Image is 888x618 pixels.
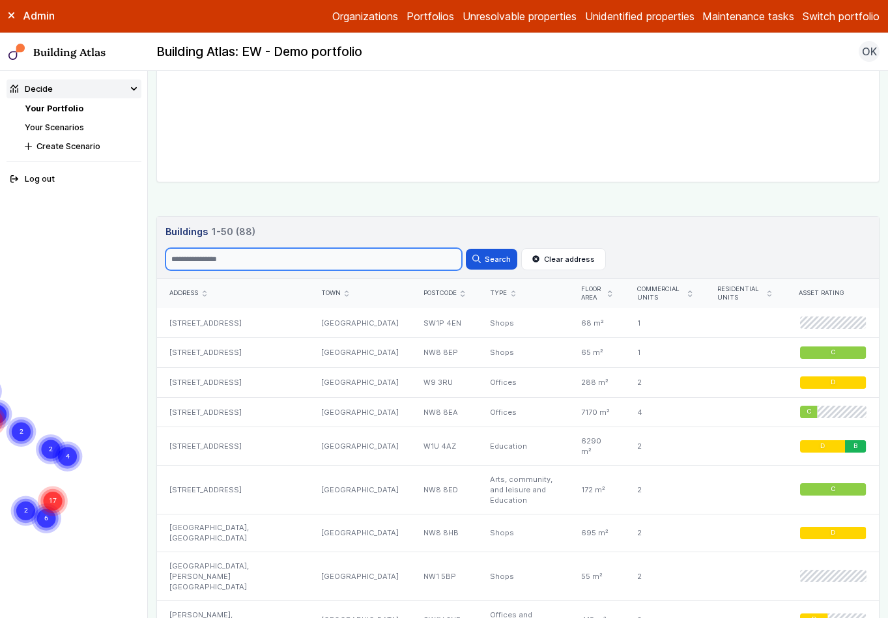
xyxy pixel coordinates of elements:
span: C [831,348,835,357]
div: W1U 4AZ [411,427,478,466]
div: Shops [478,552,569,601]
div: SW1P 4EN [411,308,478,337]
div: Floor area [581,285,612,302]
div: 2 [625,427,705,466]
div: NW1 5BP [411,552,478,601]
button: Switch portfolio [803,8,880,24]
a: Unidentified properties [585,8,695,24]
div: Asset rating [799,289,867,298]
div: [GEOGRAPHIC_DATA] [308,514,410,552]
button: Search [466,249,517,270]
h3: Buildings [165,225,871,239]
div: [GEOGRAPHIC_DATA] [308,367,410,397]
a: Portfolios [407,8,454,24]
img: main-0bbd2752.svg [8,44,25,61]
div: NW8 8ED [411,465,478,514]
a: Your Scenarios [25,122,84,132]
div: 68 m² [569,308,625,337]
div: Shops [478,338,569,368]
div: Decide [10,83,53,95]
a: Unresolvable properties [463,8,577,24]
div: Type [490,289,556,298]
div: Residential units [717,285,771,302]
a: [STREET_ADDRESS][GEOGRAPHIC_DATA]NW8 8EPShops65 m²1C [157,338,879,368]
div: 1 [625,338,705,368]
div: [GEOGRAPHIC_DATA] [308,338,410,368]
div: 288 m² [569,367,625,397]
div: 55 m² [569,552,625,601]
div: Offices [478,367,569,397]
div: [STREET_ADDRESS] [157,367,309,397]
div: 7170 m² [569,397,625,427]
a: [GEOGRAPHIC_DATA], [PERSON_NAME][GEOGRAPHIC_DATA][GEOGRAPHIC_DATA]NW1 5BPShops55 m²2 [157,552,879,601]
span: D [831,378,835,387]
span: C [831,485,835,494]
div: Commercial units [637,285,692,302]
div: [STREET_ADDRESS] [157,338,309,368]
a: [STREET_ADDRESS][GEOGRAPHIC_DATA]NW8 8EAOffices7170 m²4C [157,397,879,427]
div: 4 [625,397,705,427]
div: [GEOGRAPHIC_DATA] [308,308,410,337]
div: 65 m² [569,338,625,368]
span: D [831,529,835,537]
div: [GEOGRAPHIC_DATA] [308,397,410,427]
span: OK [862,44,877,59]
div: 2 [625,367,705,397]
a: [STREET_ADDRESS][GEOGRAPHIC_DATA]SW1P 4ENShops68 m²1 [157,308,879,337]
a: Your Portfolio [25,104,83,113]
a: [STREET_ADDRESS][GEOGRAPHIC_DATA]W1U 4AZEducation6290 m²2DB [157,427,879,466]
div: [STREET_ADDRESS] [157,427,309,466]
div: W9 3RU [411,367,478,397]
div: Offices [478,397,569,427]
a: [STREET_ADDRESS][GEOGRAPHIC_DATA]NW8 8EDArts, community, and leisure and Education172 m²2C [157,465,879,514]
button: OK [859,41,880,62]
span: 1-50 (88) [212,225,255,239]
div: 2 [625,552,705,601]
div: [GEOGRAPHIC_DATA] [308,427,410,466]
div: NW8 8EP [411,338,478,368]
a: [GEOGRAPHIC_DATA], [GEOGRAPHIC_DATA][GEOGRAPHIC_DATA]NW8 8HBShops695 m²2D [157,514,879,552]
summary: Decide [7,79,141,98]
div: [STREET_ADDRESS] [157,308,309,337]
div: 2 [625,514,705,552]
span: D [820,442,825,451]
div: Education [478,427,569,466]
div: [GEOGRAPHIC_DATA] [308,552,410,601]
div: Shops [478,308,569,337]
span: C [806,408,810,417]
div: Postcode [423,289,465,298]
div: Town [321,289,399,298]
div: 695 m² [569,514,625,552]
div: 1 [625,308,705,337]
div: NW8 8EA [411,397,478,427]
span: B [854,442,858,451]
div: Arts, community, and leisure and Education [478,465,569,514]
div: [STREET_ADDRESS] [157,465,309,514]
button: Create Scenario [21,137,141,156]
div: 6290 m² [569,427,625,466]
div: NW8 8HB [411,514,478,552]
div: Address [169,289,296,298]
div: [GEOGRAPHIC_DATA], [GEOGRAPHIC_DATA] [157,514,309,552]
button: Clear address [521,248,606,270]
div: [STREET_ADDRESS] [157,397,309,427]
div: 2 [625,465,705,514]
a: [STREET_ADDRESS][GEOGRAPHIC_DATA]W9 3RUOffices288 m²2D [157,367,879,397]
div: [GEOGRAPHIC_DATA], [PERSON_NAME][GEOGRAPHIC_DATA] [157,552,309,601]
button: Log out [7,170,141,189]
a: Organizations [332,8,398,24]
div: Shops [478,514,569,552]
div: 172 m² [569,465,625,514]
div: [GEOGRAPHIC_DATA] [308,465,410,514]
a: Maintenance tasks [702,8,794,24]
h2: Building Atlas: EW - Demo portfolio [156,44,362,61]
